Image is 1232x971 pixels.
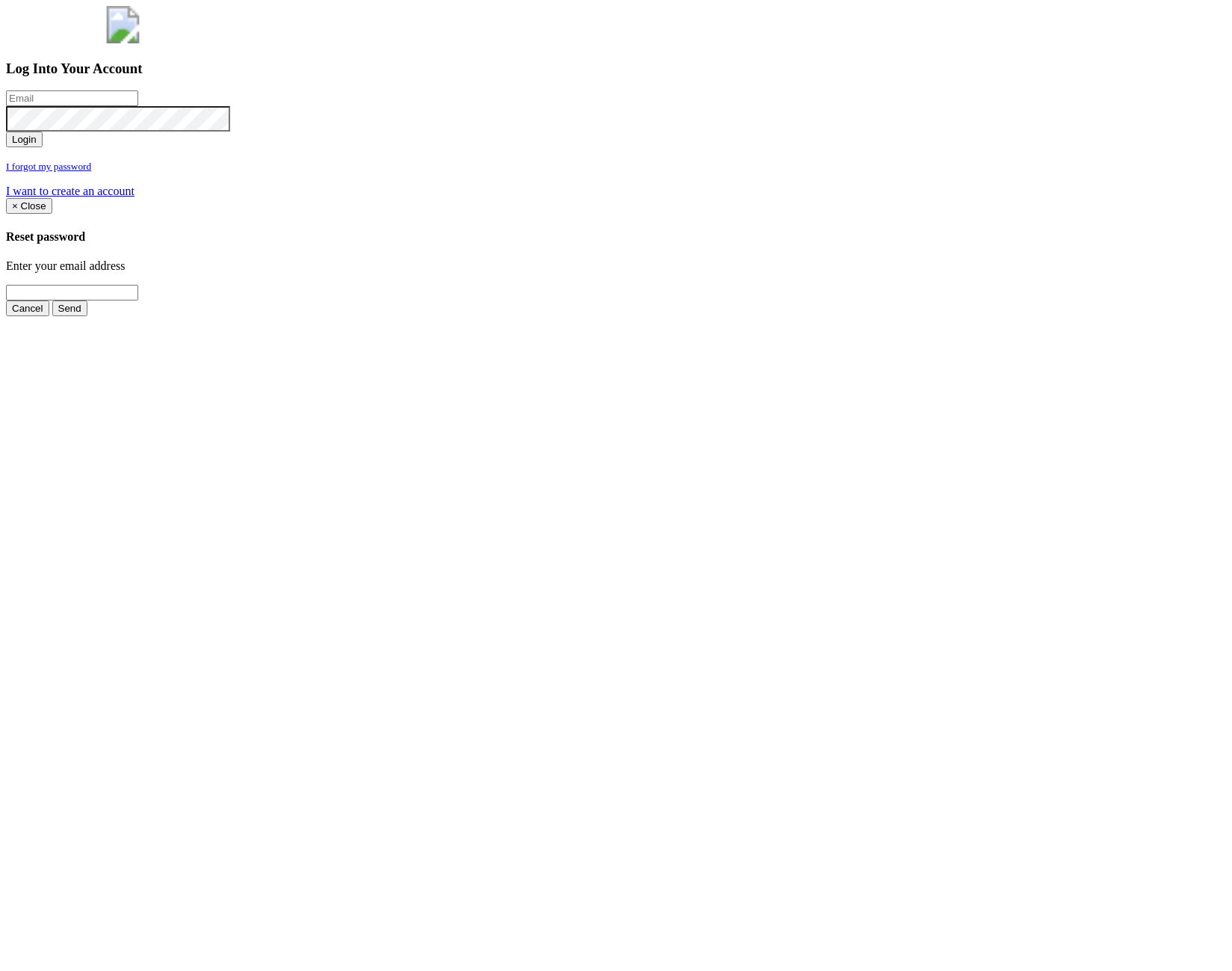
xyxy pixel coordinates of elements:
[6,90,138,106] input: Email
[6,132,43,147] button: Login
[12,200,18,212] span: ×
[6,61,1226,77] h3: Log Into Your Account
[6,300,49,316] button: Cancel
[6,185,134,197] a: I want to create an account
[52,300,87,316] button: Send
[6,259,1226,273] p: Enter your email address
[6,159,91,172] a: I forgot my password
[21,200,46,212] span: Close
[6,230,1226,244] h4: Reset password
